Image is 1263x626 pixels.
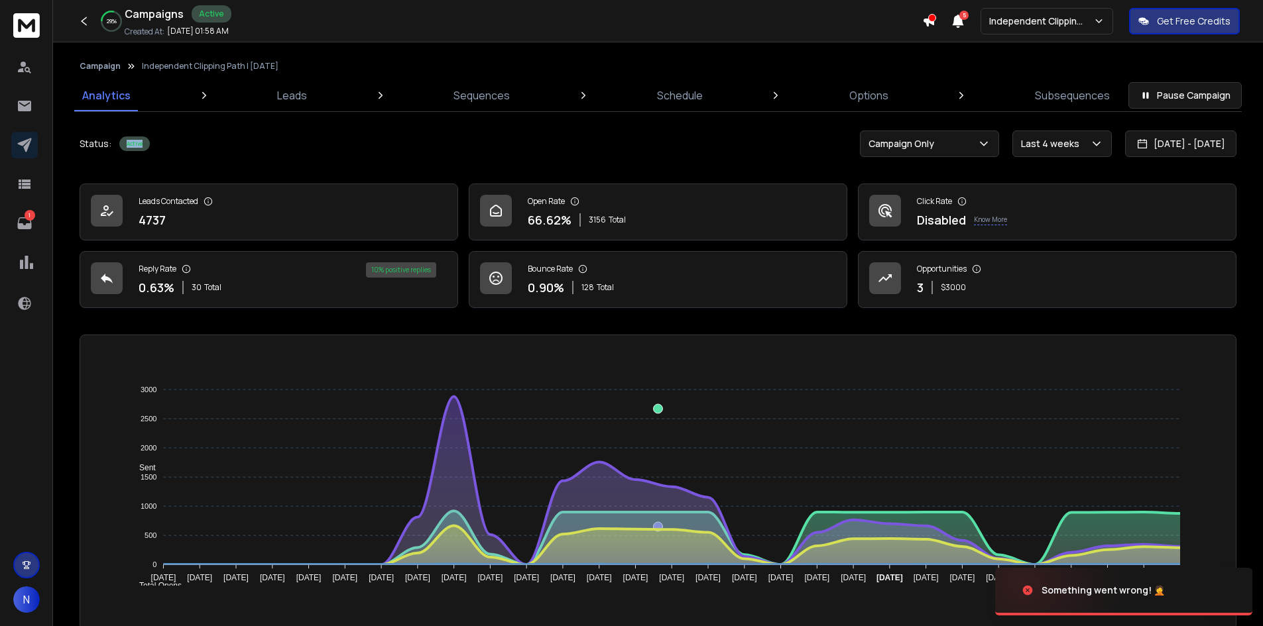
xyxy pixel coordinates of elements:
[623,573,648,582] tspan: [DATE]
[974,215,1007,225] p: Know More
[405,573,430,582] tspan: [DATE]
[152,560,156,568] tspan: 0
[514,573,539,582] tspan: [DATE]
[192,5,231,23] div: Active
[446,79,518,111] a: Sequences
[477,573,503,582] tspan: [DATE]
[1129,8,1240,34] button: Get Free Credits
[125,26,164,37] p: Created At:
[139,211,166,229] p: 4737
[141,444,156,452] tspan: 2000
[858,251,1236,308] a: Opportunities3$3000
[1027,79,1118,111] a: Subsequences
[151,573,176,582] tspan: [DATE]
[453,87,510,103] p: Sequences
[849,87,888,103] p: Options
[914,573,939,582] tspan: [DATE]
[589,215,606,225] span: 3156
[139,264,176,274] p: Reply Rate
[141,502,156,510] tspan: 1000
[223,573,249,582] tspan: [DATE]
[587,573,612,582] tspan: [DATE]
[101,601,1215,611] p: x-axis : Date(UTC)
[142,61,278,72] p: Independent Clipping Path | [DATE]
[649,79,711,111] a: Schedule
[187,573,212,582] tspan: [DATE]
[528,211,571,229] p: 66.62 %
[917,278,924,297] p: 3
[139,196,198,207] p: Leads Contacted
[841,79,896,111] a: Options
[366,262,436,278] div: 10 % positive replies
[1125,130,1236,157] button: [DATE] - [DATE]
[581,282,594,293] span: 128
[841,573,866,582] tspan: [DATE]
[277,87,307,103] p: Leads
[528,264,573,274] p: Bounce Rate
[13,586,40,613] button: N
[804,573,829,582] tspan: [DATE]
[269,79,315,111] a: Leads
[139,278,174,297] p: 0.63 %
[74,79,139,111] a: Analytics
[917,264,967,274] p: Opportunities
[119,136,150,151] div: Active
[695,573,721,582] tspan: [DATE]
[141,386,156,393] tspan: 3000
[80,251,458,308] a: Reply Rate0.63%30Total10% positive replies
[1157,15,1231,28] p: Get Free Credits
[597,282,614,293] span: Total
[917,211,966,229] p: Disabled
[959,11,969,20] span: 5
[941,282,966,293] p: $ 3000
[858,183,1236,240] a: Click RateDisabledKnow More
[141,473,156,481] tspan: 1500
[80,137,111,150] p: Status:
[768,573,794,582] tspan: [DATE]
[659,573,684,582] tspan: [DATE]
[950,573,975,582] tspan: [DATE]
[528,196,565,207] p: Open Rate
[107,17,117,25] p: 29 %
[369,573,394,582] tspan: [DATE]
[442,573,467,582] tspan: [DATE]
[1035,87,1110,103] p: Subsequences
[550,573,575,582] tspan: [DATE]
[25,210,35,221] p: 1
[145,531,156,539] tspan: 500
[732,573,757,582] tspan: [DATE]
[125,6,184,22] h1: Campaigns
[204,282,221,293] span: Total
[260,573,285,582] tspan: [DATE]
[129,463,156,472] span: Sent
[917,196,952,207] p: Click Rate
[657,87,703,103] p: Schedule
[469,251,847,308] a: Bounce Rate0.90%128Total
[989,15,1093,28] p: Independent Clipping Path
[11,210,38,236] a: 1
[609,215,626,225] span: Total
[332,573,357,582] tspan: [DATE]
[528,278,564,297] p: 0.90 %
[1042,584,1165,597] div: Something went wrong! 🤦
[469,183,847,240] a: Open Rate66.62%3156Total
[167,26,229,36] p: [DATE] 01:58 AM
[192,282,202,293] span: 30
[1021,137,1085,150] p: Last 4 weeks
[296,573,322,582] tspan: [DATE]
[1128,82,1242,109] button: Pause Campaign
[129,581,182,590] span: Total Opens
[82,87,131,103] p: Analytics
[876,573,903,582] tspan: [DATE]
[869,137,939,150] p: Campaign Only
[80,61,121,72] button: Campaign
[995,554,1128,626] img: image
[80,183,458,240] a: Leads Contacted4737
[141,415,156,423] tspan: 2500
